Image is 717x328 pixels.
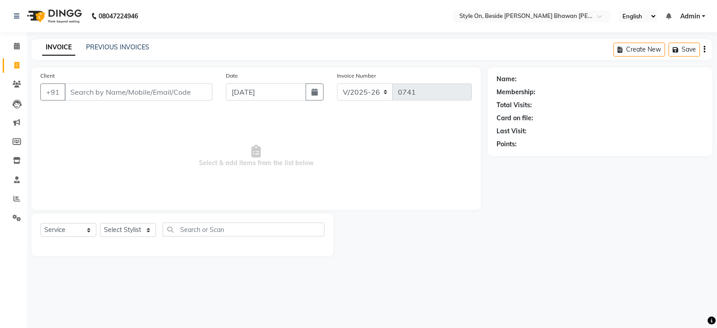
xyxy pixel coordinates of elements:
a: PREVIOUS INVOICES [86,43,149,51]
label: Date [226,72,238,80]
input: Search or Scan [163,223,324,236]
label: Client [40,72,55,80]
div: Points: [497,140,517,149]
button: Save [669,43,700,57]
div: Card on file: [497,114,533,123]
div: Last Visit: [497,127,527,136]
div: Total Visits: [497,101,532,110]
div: Name: [497,74,517,84]
button: Create New [613,43,665,57]
label: Invoice Number [337,72,376,80]
input: Search by Name/Mobile/Email/Code [65,83,212,101]
img: logo [23,4,84,29]
a: INVOICE [42,39,75,56]
button: +91 [40,83,65,101]
div: Membership: [497,87,536,97]
span: Select & add items from the list below [40,111,472,201]
b: 08047224946 [99,4,138,29]
span: Admin [680,12,700,21]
